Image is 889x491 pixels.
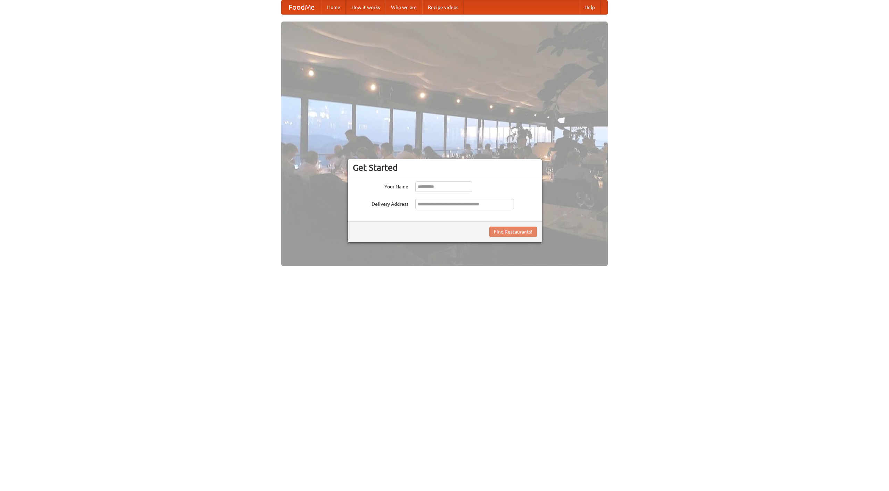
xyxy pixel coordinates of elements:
a: FoodMe [282,0,322,14]
a: Home [322,0,346,14]
h3: Get Started [353,162,537,173]
button: Find Restaurants! [489,227,537,237]
a: Who we are [385,0,422,14]
a: Recipe videos [422,0,464,14]
label: Delivery Address [353,199,408,208]
a: Help [579,0,600,14]
a: How it works [346,0,385,14]
label: Your Name [353,181,408,190]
